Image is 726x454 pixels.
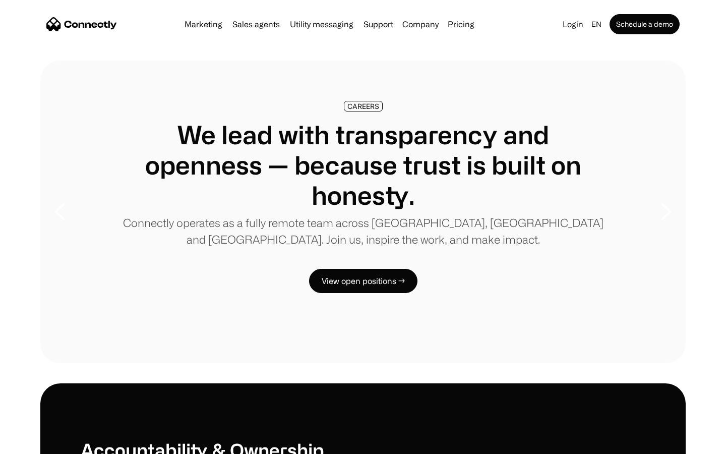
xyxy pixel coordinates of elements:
div: en [591,17,601,31]
a: Support [359,20,397,28]
a: Utility messaging [286,20,357,28]
a: Marketing [180,20,226,28]
div: Company [402,17,439,31]
p: Connectly operates as a fully remote team across [GEOGRAPHIC_DATA], [GEOGRAPHIC_DATA] and [GEOGRA... [121,214,605,248]
a: View open positions → [309,269,417,293]
a: Login [559,17,587,31]
div: CAREERS [347,102,379,110]
ul: Language list [20,436,60,450]
a: Schedule a demo [610,14,680,34]
a: Sales agents [228,20,284,28]
h1: We lead with transparency and openness — because trust is built on honesty. [121,120,605,210]
aside: Language selected: English [10,435,60,450]
a: Pricing [444,20,478,28]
